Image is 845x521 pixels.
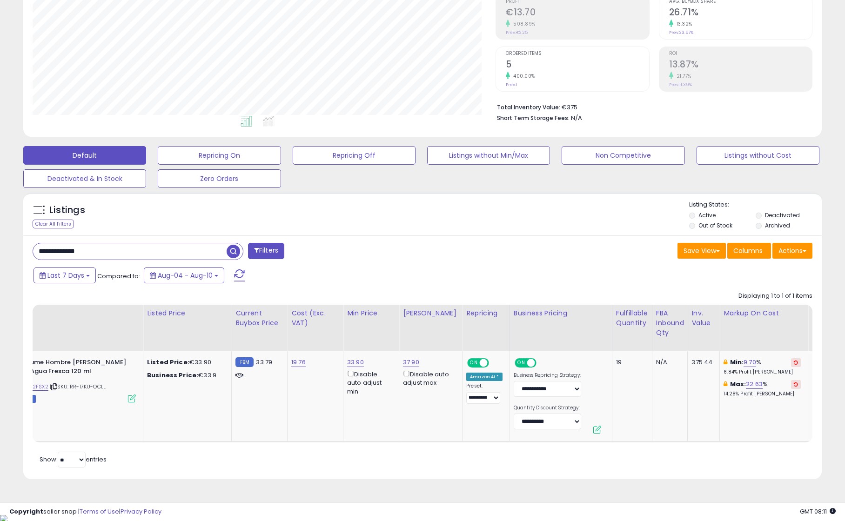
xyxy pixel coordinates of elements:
small: Prev: €2.25 [506,30,528,35]
span: Aug-04 - Aug-10 [158,271,213,280]
a: 37.90 [403,358,419,367]
small: Prev: 11.39% [669,82,692,87]
button: Non Competitive [562,146,684,165]
div: Markup on Cost [724,308,804,318]
button: Zero Orders [158,169,281,188]
span: ON [516,359,527,367]
button: Default [23,146,146,165]
b: Total Inventory Value: [497,103,560,111]
button: Save View [677,243,726,259]
b: Listed Price: [147,358,189,367]
button: Filters [248,243,284,259]
span: ON [468,359,480,367]
button: Listings without Min/Max [427,146,550,165]
button: Deactivated & In Stock [23,169,146,188]
a: Terms of Use [80,507,119,516]
h2: €13.70 [506,7,649,20]
button: Last 7 Days [34,267,96,283]
div: €33.90 [147,358,224,367]
small: 21.77% [673,73,691,80]
h2: 13.87% [669,59,812,72]
label: Business Repricing Strategy: [514,372,581,379]
span: N/A [571,114,582,122]
b: Max: [730,380,746,388]
span: OFF [535,359,550,367]
button: Actions [772,243,812,259]
span: 2025-08-18 08:11 GMT [800,507,836,516]
b: Short Term Storage Fees: [497,114,570,122]
div: 375.44 [691,358,712,367]
h2: 26.71% [669,7,812,20]
p: 14.28% Profit [PERSON_NAME] [724,391,801,397]
b: Business Price: [147,371,198,380]
a: 33.90 [347,358,364,367]
li: €375 [497,101,805,112]
div: [PERSON_NAME] [403,308,458,318]
label: Quantity Discount Strategy: [514,405,581,411]
div: Current Buybox Price [235,308,283,328]
strong: Copyright [9,507,43,516]
p: Listing States: [689,200,822,209]
label: Out of Stock [698,221,732,229]
h5: Listings [49,204,85,217]
div: Disable auto adjust min [347,369,392,396]
div: 19 [616,358,645,367]
b: Perfume Hombre [PERSON_NAME] EDT Agua Fresca 120 ml [17,358,130,378]
div: Clear All Filters [33,220,74,228]
label: Archived [765,221,790,229]
div: Preset: [466,383,503,404]
a: 19.76 [291,358,306,367]
button: Repricing On [158,146,281,165]
div: Inv. value [691,308,716,328]
span: Columns [733,246,763,255]
small: 13.32% [673,20,692,27]
b: Min: [730,358,744,367]
small: Prev: 1 [506,82,517,87]
div: Min Price [347,308,395,318]
div: Cost (Exc. VAT) [291,308,339,328]
div: Repricing [466,308,506,318]
button: Repricing Off [293,146,416,165]
span: Last 7 Days [47,271,84,280]
span: Compared to: [97,272,140,281]
th: The percentage added to the cost of goods (COGS) that forms the calculator for Min & Max prices. [720,305,808,351]
div: % [724,380,801,397]
span: OFF [488,359,503,367]
label: Active [698,211,716,219]
div: seller snap | | [9,508,161,516]
a: 9.70 [744,358,756,367]
div: Disable auto adjust max [403,369,455,387]
button: Aug-04 - Aug-10 [144,267,224,283]
div: €33.9 [147,371,224,380]
div: Amazon AI * [466,373,503,381]
button: Listings without Cost [697,146,819,165]
small: 508.89% [510,20,536,27]
label: Deactivated [765,211,800,219]
h2: 5 [506,59,649,72]
small: FBM [235,357,254,367]
small: Prev: 23.57% [669,30,693,35]
button: Columns [727,243,771,259]
span: Show: entries [40,455,107,464]
span: ROI [669,51,812,56]
small: 400.00% [510,73,535,80]
div: FBA inbound Qty [656,308,684,338]
div: Fulfillable Quantity [616,308,648,328]
div: Displaying 1 to 1 of 1 items [738,292,812,301]
span: Ordered Items [506,51,649,56]
a: 22.63 [746,380,763,389]
div: Business Pricing [514,308,608,318]
a: Privacy Policy [121,507,161,516]
div: Listed Price [147,308,228,318]
p: 6.84% Profit [PERSON_NAME] [724,369,801,375]
div: N/A [656,358,681,367]
span: | SKU: RR-17KU-OCLL [50,383,106,390]
div: % [724,358,801,375]
span: 33.79 [256,358,272,367]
